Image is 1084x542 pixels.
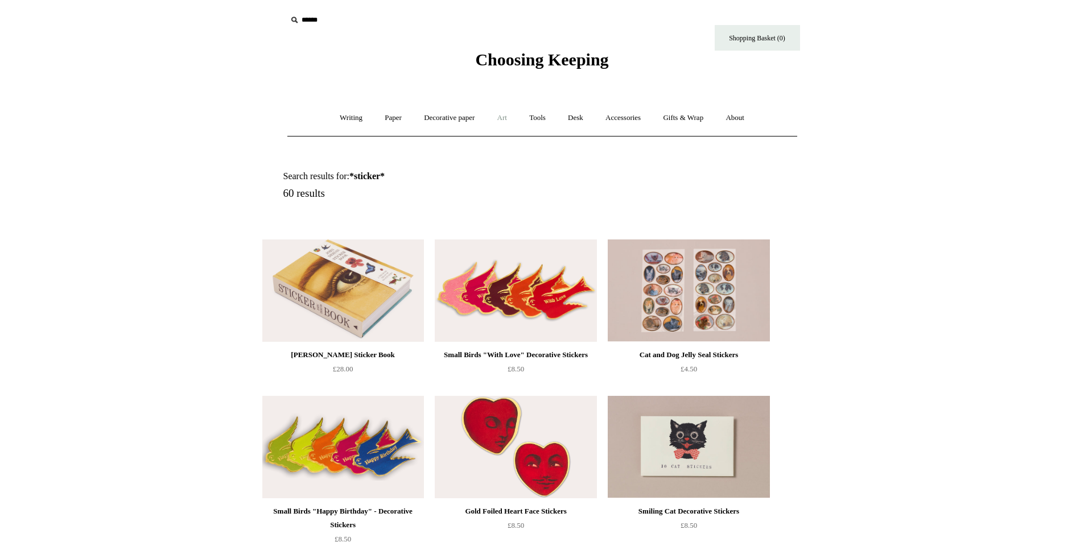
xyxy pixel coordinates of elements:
[611,348,766,362] div: Cat and Dog Jelly Seal Stickers
[329,103,373,133] a: Writing
[558,103,593,133] a: Desk
[611,504,766,518] div: Smiling Cat Decorative Stickers
[608,396,769,498] img: Smiling Cat Decorative Stickers
[608,239,769,342] img: Cat and Dog Jelly Seal Stickers
[519,103,556,133] a: Tools
[435,396,596,498] a: Gold Foiled Heart Face Stickers Gold Foiled Heart Face Stickers
[608,239,769,342] a: Cat and Dog Jelly Seal Stickers Cat and Dog Jelly Seal Stickers
[475,50,608,69] span: Choosing Keeping
[608,348,769,395] a: Cat and Dog Jelly Seal Stickers £4.50
[653,103,714,133] a: Gifts & Wrap
[715,25,800,51] a: Shopping Basket (0)
[262,396,424,498] img: Small Birds "Happy Birthday" - Decorative Stickers
[333,365,353,373] span: £28.00
[283,171,555,181] h1: Search results for:
[414,103,485,133] a: Decorative paper
[681,365,697,373] span: £4.50
[608,396,769,498] a: Smiling Cat Decorative Stickers Smiling Cat Decorative Stickers
[438,348,593,362] div: Small Birds "With Love" Decorative Stickers
[262,239,424,342] a: John Derian Sticker Book John Derian Sticker Book
[435,239,596,342] img: Small Birds "With Love" Decorative Stickers
[262,239,424,342] img: John Derian Sticker Book
[435,396,596,498] img: Gold Foiled Heart Face Stickers
[438,504,593,518] div: Gold Foiled Heart Face Stickers
[595,103,651,133] a: Accessories
[265,348,421,362] div: [PERSON_NAME] Sticker Book
[475,59,608,67] a: Choosing Keeping
[283,187,555,200] h5: 60 results
[715,103,755,133] a: About
[435,348,596,395] a: Small Birds "With Love" Decorative Stickers £8.50
[681,521,697,529] span: £8.50
[508,365,524,373] span: £8.50
[435,239,596,342] a: Small Birds "With Love" Decorative Stickers Small Birds "With Love" Decorative Stickers
[487,103,517,133] a: Art
[508,521,524,529] span: £8.50
[374,103,412,133] a: Paper
[265,504,421,532] div: Small Birds "Happy Birthday" - Decorative Stickers
[262,396,424,498] a: Small Birds "Happy Birthday" - Decorative Stickers Small Birds "Happy Birthday" - Decorative Stic...
[262,348,424,395] a: [PERSON_NAME] Sticker Book £28.00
